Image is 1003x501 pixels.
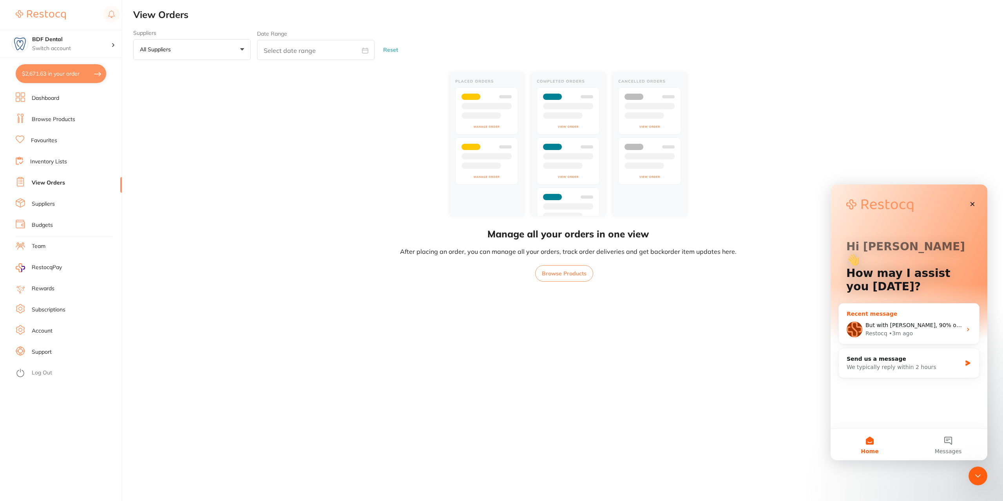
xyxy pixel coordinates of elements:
[32,306,65,314] a: Subscriptions
[16,10,66,20] img: Restocq Logo
[32,369,52,377] a: Log Out
[32,45,111,52] p: Switch account
[12,36,28,52] img: BDF Dental
[32,242,45,250] a: Team
[400,247,737,256] p: After placing an order, you can manage all your orders, track order deliveries and get backorder ...
[32,116,75,123] a: Browse Products
[446,69,690,220] img: view-orders.svg
[381,40,400,60] button: Reset
[133,9,1003,20] h2: View Orders
[831,184,987,460] iframe: Intercom live chat
[32,94,59,102] a: Dashboard
[30,264,48,269] span: Home
[78,244,157,276] button: Messages
[257,40,375,60] input: Select date range
[30,158,67,166] a: Inventory Lists
[32,348,52,356] a: Support
[32,36,111,43] h4: BDF Dental
[32,327,53,335] a: Account
[16,6,66,24] a: Restocq Logo
[35,137,678,144] span: But with [PERSON_NAME], 90% of the products I needed were coming up in the list, there was only a...
[969,467,987,485] iframe: Intercom live chat
[16,367,119,380] button: Log Out
[32,285,54,293] a: Rewards
[16,170,131,179] div: Send us a message
[16,179,131,187] div: We typically reply within 2 hours
[32,200,55,208] a: Suppliers
[8,164,149,194] div: Send us a messageWe typically reply within 2 hours
[133,39,251,60] button: All suppliers
[32,221,53,229] a: Budgets
[140,46,174,53] p: All suppliers
[487,228,649,241] h2: Manage all your orders in one view
[32,264,62,271] span: RestocqPay
[257,31,287,37] label: Date Range
[16,64,106,83] button: $2,671.63 in your order
[58,145,82,153] div: • 3m ago
[133,30,251,36] label: Suppliers
[35,145,57,153] div: Restocq
[16,263,25,272] img: RestocqPay
[16,263,62,272] a: RestocqPay
[32,179,65,187] a: View Orders
[535,265,593,282] button: Browse Products
[135,13,149,27] div: Close
[31,137,57,145] a: Favourites
[104,264,131,269] span: Messages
